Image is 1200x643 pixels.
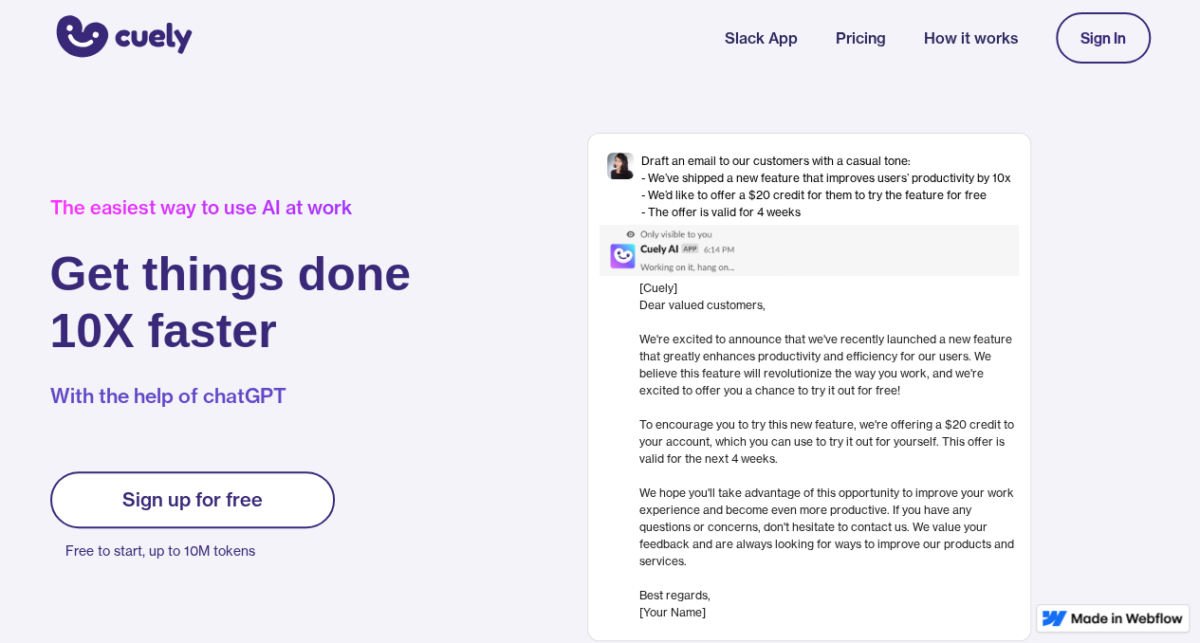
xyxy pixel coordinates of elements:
[122,488,263,511] div: Sign up for free
[641,153,1011,221] div: Draft an email to our customers with a casual tone: - We’ve shipped a new feature that improves u...
[1071,613,1183,624] img: Made in Webflow
[65,538,335,564] p: Free to start, up to 10M tokens
[50,196,412,219] div: The easiest way to use AI at work
[50,471,335,528] a: Sign up for free
[836,27,886,49] a: Pricing
[1080,29,1126,46] div: Sign In
[50,382,412,411] p: With the help of chatGPT
[1056,12,1151,64] a: Sign In
[725,27,798,49] a: Slack App
[639,280,1019,621] div: [Cuely] Dear valued customers, ‍ We're excited to announce that we've recently launched a new fea...
[50,3,193,73] a: home
[924,27,1018,49] a: How it works
[50,246,412,359] h1: Get things done 10X faster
